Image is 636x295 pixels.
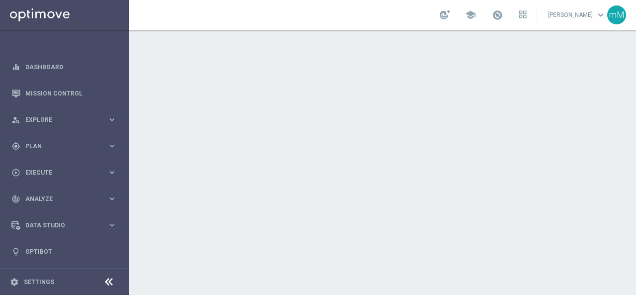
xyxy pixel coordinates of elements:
[11,142,107,151] div: Plan
[11,169,117,177] button: play_circle_outline Execute keyboard_arrow_right
[24,279,54,285] a: Settings
[25,143,107,149] span: Plan
[11,142,117,150] button: gps_fixed Plan keyboard_arrow_right
[107,141,117,151] i: keyboard_arrow_right
[11,80,117,106] div: Mission Control
[11,247,20,256] i: lightbulb
[11,54,117,80] div: Dashboard
[25,117,107,123] span: Explore
[11,168,20,177] i: play_circle_outline
[25,196,107,202] span: Analyze
[11,195,107,203] div: Analyze
[25,222,107,228] span: Data Studio
[11,238,117,265] div: Optibot
[107,168,117,177] i: keyboard_arrow_right
[11,90,117,98] button: Mission Control
[25,80,117,106] a: Mission Control
[595,9,606,20] span: keyboard_arrow_down
[25,170,107,176] span: Execute
[107,194,117,203] i: keyboard_arrow_right
[11,221,117,229] button: Data Studio keyboard_arrow_right
[11,115,20,124] i: person_search
[11,142,20,151] i: gps_fixed
[25,54,117,80] a: Dashboard
[11,248,117,256] button: lightbulb Optibot
[547,7,607,22] a: [PERSON_NAME]keyboard_arrow_down
[11,115,107,124] div: Explore
[11,168,107,177] div: Execute
[107,220,117,230] i: keyboard_arrow_right
[11,63,117,71] button: equalizer Dashboard
[11,63,20,72] i: equalizer
[107,115,117,124] i: keyboard_arrow_right
[607,5,626,24] div: mM
[465,9,476,20] span: school
[11,221,107,230] div: Data Studio
[11,195,20,203] i: track_changes
[10,278,19,287] i: settings
[25,238,117,265] a: Optibot
[11,116,117,124] button: person_search Explore keyboard_arrow_right
[11,195,117,203] button: track_changes Analyze keyboard_arrow_right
